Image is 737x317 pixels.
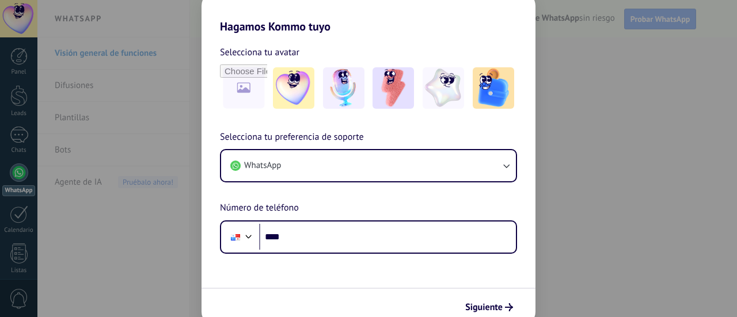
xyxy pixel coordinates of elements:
[220,201,299,216] span: Número de teléfono
[460,297,518,317] button: Siguiente
[273,67,314,109] img: -1.jpeg
[465,303,503,311] span: Siguiente
[323,67,364,109] img: -2.jpeg
[244,160,281,171] span: WhatsApp
[221,150,516,181] button: WhatsApp
[225,225,246,249] div: Panama: + 507
[423,67,464,109] img: -4.jpeg
[473,67,514,109] img: -5.jpeg
[220,45,299,60] span: Selecciona tu avatar
[220,130,364,145] span: Selecciona tu preferencia de soporte
[373,67,414,109] img: -3.jpeg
